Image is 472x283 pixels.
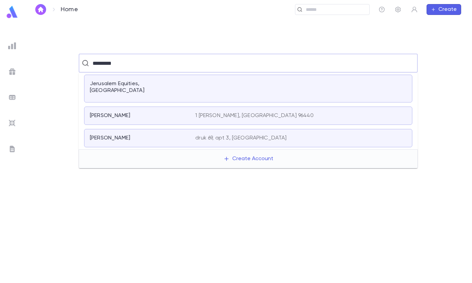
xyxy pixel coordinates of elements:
[427,4,461,15] button: Create
[195,112,313,119] p: 1 [PERSON_NAME], [GEOGRAPHIC_DATA] 96440
[8,145,16,153] img: letters_grey.7941b92b52307dd3b8a917253454ce1c.svg
[37,7,45,12] img: home_white.a664292cf8c1dea59945f0da9f25487c.svg
[90,135,130,141] p: [PERSON_NAME]
[8,93,16,101] img: batches_grey.339ca447c9d9533ef1741baa751efc33.svg
[5,5,19,19] img: logo
[195,135,287,141] p: druk 69, apt 3, [GEOGRAPHIC_DATA]
[61,6,78,13] p: Home
[8,68,16,76] img: campaigns_grey.99e729a5f7ee94e3726e6486bddda8f1.svg
[90,112,130,119] p: [PERSON_NAME]
[218,152,279,165] button: Create Account
[90,80,187,94] p: Jerusalem Equities, [GEOGRAPHIC_DATA]
[8,119,16,127] img: imports_grey.530a8a0e642e233f2baf0ef88e8c9fcb.svg
[8,42,16,50] img: reports_grey.c525e4749d1bce6a11f5fe2a8de1b229.svg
